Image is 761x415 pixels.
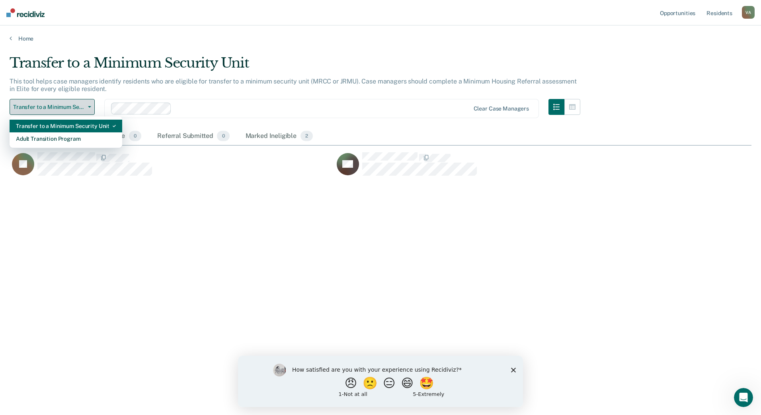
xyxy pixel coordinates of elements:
[742,6,755,19] button: VA
[742,6,755,19] div: V A
[16,132,116,145] div: Adult Transition Program
[10,35,751,42] a: Home
[10,99,95,115] button: Transfer to a Minimum Security Unit
[244,128,315,145] div: Marked Ineligible2
[10,78,577,93] p: This tool helps case managers identify residents who are eligible for transfer to a minimum secur...
[10,55,580,78] div: Transfer to a Minimum Security Unit
[217,131,229,141] span: 0
[10,152,334,184] div: CaseloadOpportunityCell-82057
[734,388,753,407] iframe: Intercom live chat
[6,8,45,17] img: Recidiviz
[238,356,523,407] iframe: Survey by Kim from Recidiviz
[300,131,313,141] span: 2
[129,131,141,141] span: 0
[334,152,659,184] div: CaseloadOpportunityCell-58901
[13,104,85,111] span: Transfer to a Minimum Security Unit
[156,128,231,145] div: Referral Submitted0
[474,105,529,112] div: Clear case managers
[16,120,116,132] div: Transfer to a Minimum Security Unit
